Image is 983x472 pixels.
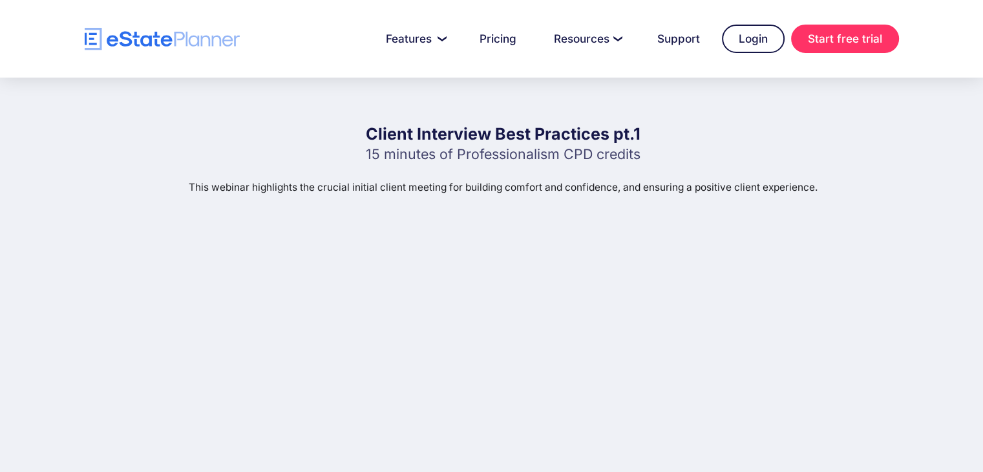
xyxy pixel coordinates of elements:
[464,26,532,52] a: Pricing
[642,26,715,52] a: Support
[791,25,899,53] a: Start free trial
[189,180,818,195] p: This webinar highlights the crucial initial client meeting for building comfort and confidence, a...
[366,145,640,162] p: 15 minutes of Professionalism CPD credits
[722,25,785,53] a: Login
[370,26,458,52] a: Features
[366,123,640,145] h1: Client Interview Best Practices pt.1
[85,28,240,50] a: home
[538,26,635,52] a: Resources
